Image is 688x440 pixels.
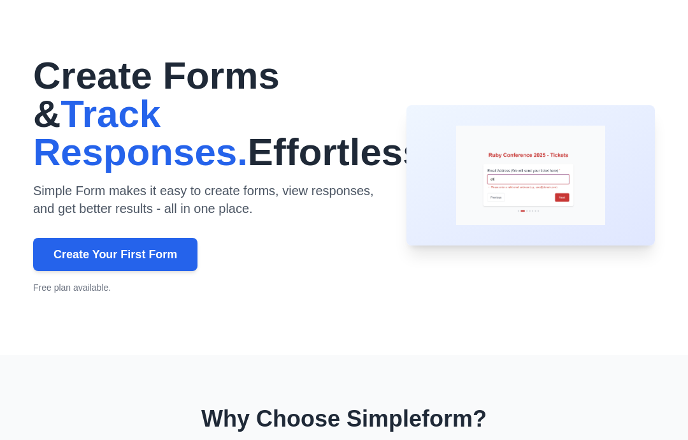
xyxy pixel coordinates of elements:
[33,281,376,294] p: Free plan available.
[33,238,197,271] a: Create Your First Form
[33,57,376,172] h1: Create Forms & Effortlessly.
[18,406,670,432] h2: Why Choose Simpleform?
[33,182,376,217] p: Simple Form makes it easy to create forms, view responses, and get better results - all in one pl...
[427,126,634,225] img: Form Builder Preview
[33,92,248,173] span: Track Responses.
